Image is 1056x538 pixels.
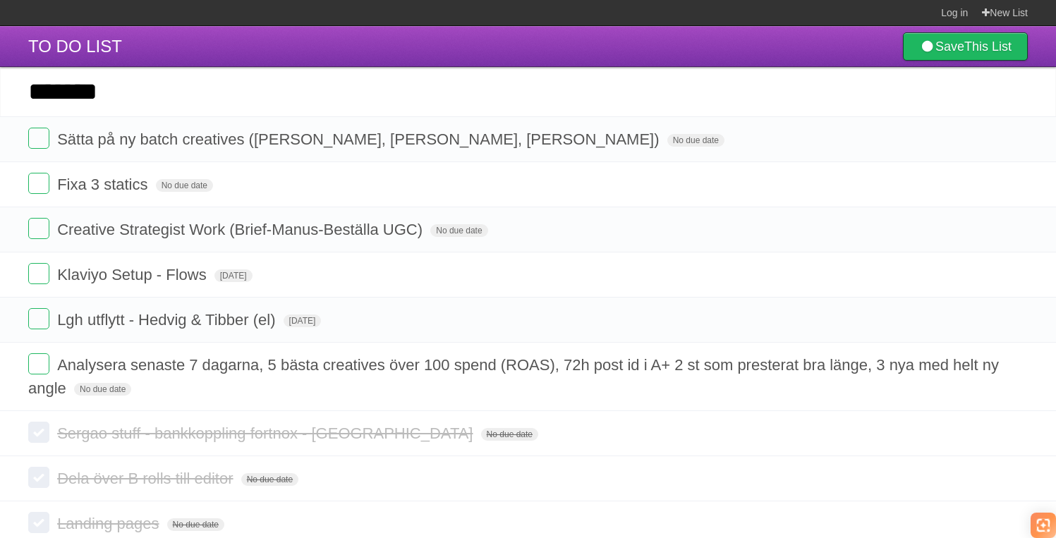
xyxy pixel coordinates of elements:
[28,263,49,284] label: Done
[28,128,49,149] label: Done
[57,424,476,442] span: Sergao stuff - bankkoppling fortnox - [GEOGRAPHIC_DATA]
[214,269,253,282] span: [DATE]
[964,39,1012,54] b: This List
[28,218,49,239] label: Done
[28,353,49,374] label: Done
[241,473,298,486] span: No due date
[57,130,662,148] span: Sätta på ny batch creatives ([PERSON_NAME], [PERSON_NAME], [PERSON_NAME])
[167,518,224,531] span: No due date
[57,515,162,532] span: Landing pages
[430,224,487,237] span: No due date
[284,314,322,327] span: [DATE]
[28,173,49,194] label: Done
[28,37,122,56] span: TO DO LIST
[28,422,49,443] label: Done
[57,221,426,238] span: Creative Strategist Work (Brief-Manus-Beställa UGC)
[57,176,151,193] span: Fixa 3 statics
[156,179,213,192] span: No due date
[28,308,49,329] label: Done
[57,470,236,487] span: Dela över B rolls till editor
[28,512,49,533] label: Done
[57,311,279,329] span: Lgh utflytt - Hedvig & Tibber (el)
[667,134,724,147] span: No due date
[74,383,131,396] span: No due date
[28,467,49,488] label: Done
[481,428,538,441] span: No due date
[57,266,210,283] span: Klaviyo Setup - Flows
[903,32,1028,61] a: SaveThis List
[28,356,999,397] span: Analysera senaste 7 dagarna, 5 bästa creatives över 100 spend (ROAS), 72h post id i A+ 2 st som p...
